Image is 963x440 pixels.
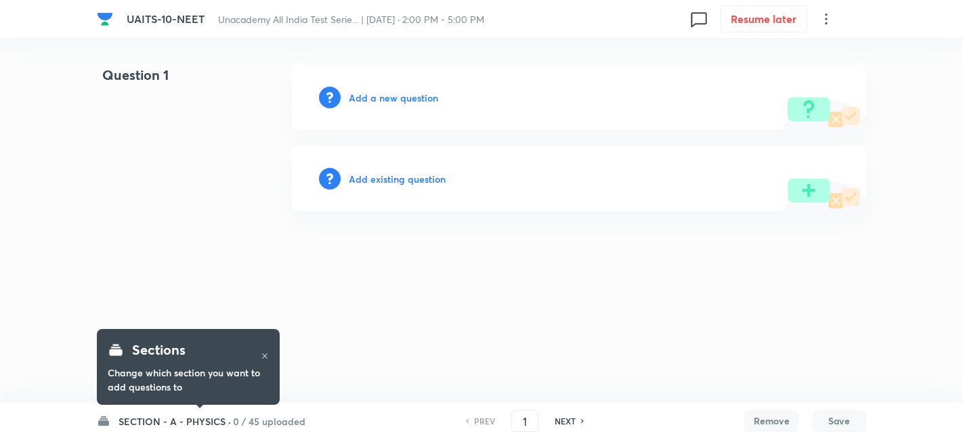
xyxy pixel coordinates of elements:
[233,414,305,428] h6: 0 / 45 uploaded
[812,410,866,432] button: Save
[744,410,798,432] button: Remove
[555,415,576,427] h6: NEXT
[349,91,438,105] h6: Add a new question
[721,5,807,32] button: Resume later
[349,172,446,186] h6: Add existing question
[97,65,249,96] h4: Question 1
[132,340,186,360] h4: Sections
[108,366,269,394] h6: Change which section you want to add questions to
[474,415,495,427] h6: PREV
[97,11,116,27] a: Company Logo
[218,13,484,26] span: Unacademy All India Test Serie... | [DATE] · 2:00 PM - 5:00 PM
[119,414,231,428] h6: SECTION - A - PHYSICS ·
[97,11,113,27] img: Company Logo
[127,12,205,26] span: UAITS-10-NEET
